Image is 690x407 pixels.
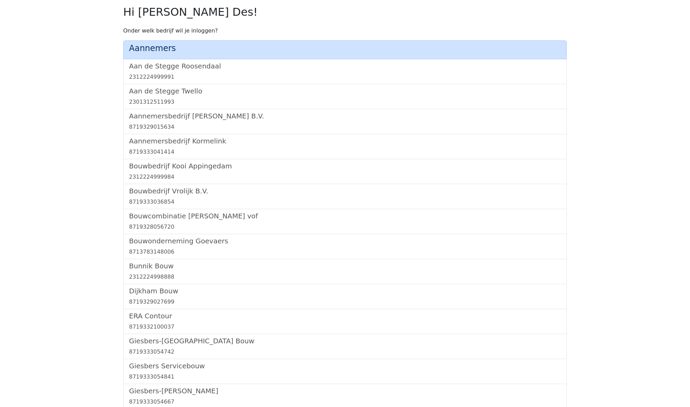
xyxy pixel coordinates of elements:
[129,362,561,381] a: Giesbers Servicebouw8719333054841
[129,87,561,106] a: Aan de Stegge Twello2301312511993
[129,173,561,181] div: 2312224999984
[129,223,561,231] div: 8719328056720
[123,27,567,35] p: Onder welk bedrijf wil je inloggen?
[129,162,561,181] a: Bouwbedrijf Kooi Appingedam2312224999984
[129,87,561,95] h5: Aan de Stegge Twello
[129,298,561,306] div: 8719329027699
[129,237,561,245] h5: Bouwonderneming Goevaers
[129,273,561,281] div: 2312224998888
[129,262,561,281] a: Bunnik Bouw2312224998888
[129,312,561,320] h5: ERA Contour
[129,348,561,356] div: 8719333054742
[129,198,561,206] div: 8719333036854
[129,73,561,81] div: 2312224999991
[129,287,561,295] h5: Dijkham Bouw
[129,337,561,345] h5: Giesbers-[GEOGRAPHIC_DATA] Bouw
[129,212,561,220] h5: Bouwcombinatie [PERSON_NAME] vof
[129,237,561,256] a: Bouwonderneming Goevaers8713783148006
[129,262,561,270] h5: Bunnik Bouw
[129,112,561,131] a: Aannemersbedrijf [PERSON_NAME] B.V.8719329015634
[129,112,561,120] h5: Aannemersbedrijf [PERSON_NAME] B.V.
[129,187,561,195] h5: Bouwbedrijf Vrolijk B.V.
[129,187,561,206] a: Bouwbedrijf Vrolijk B.V.8719333036854
[123,5,567,18] h2: Hi [PERSON_NAME] Des!
[129,137,561,145] h5: Aannemersbedrijf Kormelink
[129,387,561,406] a: Giesbers-[PERSON_NAME]8719333054667
[129,43,561,53] h4: Aannemers
[129,362,561,370] h5: Giesbers Servicebouw
[129,398,561,406] div: 8719333054667
[129,212,561,231] a: Bouwcombinatie [PERSON_NAME] vof8719328056720
[129,148,561,156] div: 8719333041414
[129,337,561,356] a: Giesbers-[GEOGRAPHIC_DATA] Bouw8719333054742
[129,387,561,395] h5: Giesbers-[PERSON_NAME]
[129,162,561,170] h5: Bouwbedrijf Kooi Appingedam
[129,287,561,306] a: Dijkham Bouw8719329027699
[129,137,561,156] a: Aannemersbedrijf Kormelink8719333041414
[129,123,561,131] div: 8719329015634
[129,62,561,70] h5: Aan de Stegge Roosendaal
[129,62,561,81] a: Aan de Stegge Roosendaal2312224999991
[129,312,561,331] a: ERA Contour8719332100037
[129,98,561,106] div: 2301312511993
[129,248,561,256] div: 8713783148006
[129,323,561,331] div: 8719332100037
[129,373,561,381] div: 8719333054841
